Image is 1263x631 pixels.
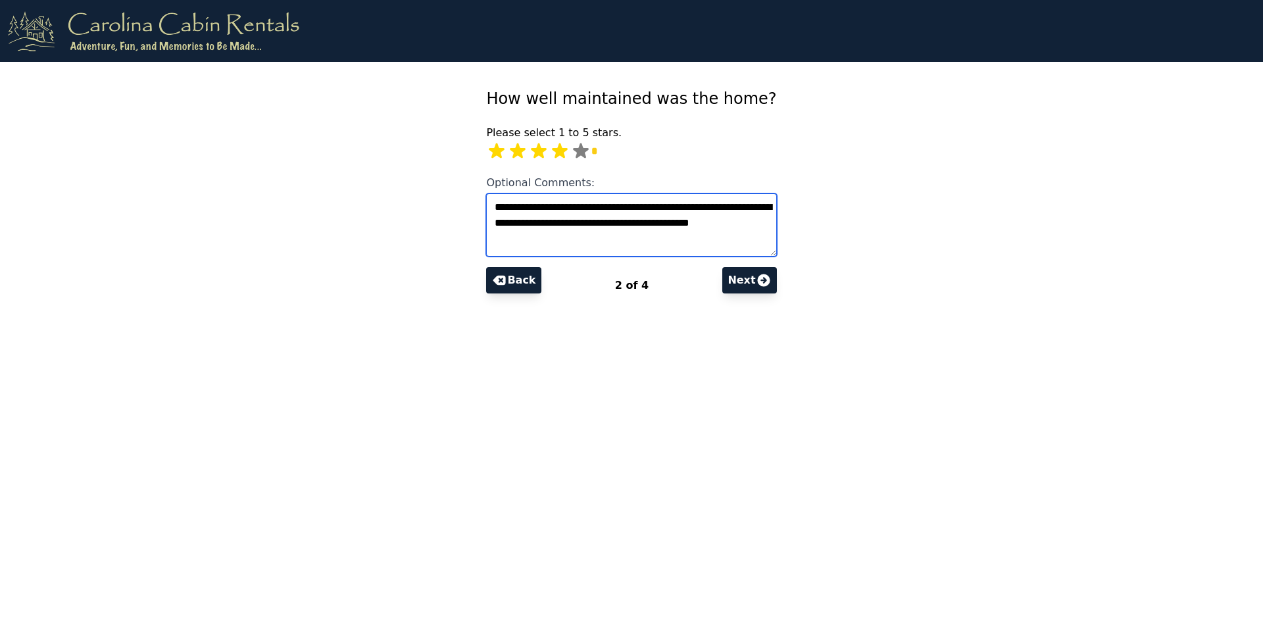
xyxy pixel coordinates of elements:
[722,267,776,293] button: Next
[486,176,595,189] span: Optional Comments:
[486,193,776,257] textarea: Optional Comments:
[8,11,299,51] img: logo.png
[486,267,541,293] button: Back
[486,125,776,141] p: Please select 1 to 5 stars.
[486,89,776,108] span: How well maintained was the home?
[615,279,649,291] span: 2 of 4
